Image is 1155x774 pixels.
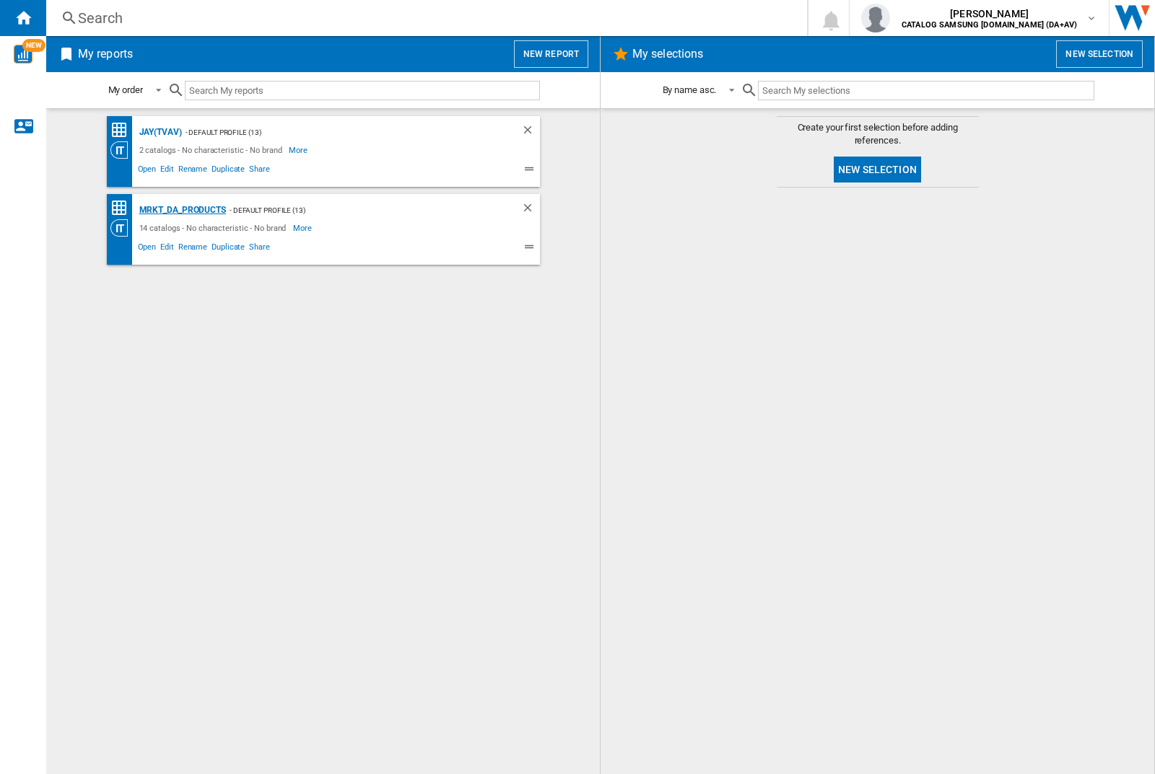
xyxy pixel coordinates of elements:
button: New report [514,40,588,68]
span: Duplicate [209,240,247,258]
span: More [289,141,310,159]
img: profile.jpg [861,4,890,32]
span: Edit [158,240,176,258]
span: Rename [176,162,209,180]
div: My order [108,84,143,95]
div: Delete [521,123,540,141]
span: Create your first selection before adding references. [777,121,979,147]
div: Price Matrix [110,199,136,217]
div: Category View [110,219,136,237]
span: Share [247,240,272,258]
input: Search My reports [185,81,540,100]
img: wise-card.svg [14,45,32,63]
div: Search [78,8,770,28]
span: [PERSON_NAME] [902,6,1077,21]
button: New selection [1056,40,1143,68]
div: Delete [521,201,540,219]
button: New selection [834,157,921,182]
div: By name asc. [663,84,717,95]
div: - Default profile (13) [182,123,492,141]
input: Search My selections [758,81,1094,100]
div: 2 catalogs - No characteristic - No brand [136,141,289,159]
div: Category View [110,141,136,159]
div: Price Matrix [110,121,136,139]
h2: My selections [629,40,706,68]
div: JAY(TVAV) [136,123,182,141]
div: MRKT_DA_PRODUCTS [136,201,226,219]
b: CATALOG SAMSUNG [DOMAIN_NAME] (DA+AV) [902,20,1077,30]
span: Rename [176,240,209,258]
img: alerts-logo.svg [14,81,32,98]
span: Duplicate [209,162,247,180]
div: - Default profile (13) [226,201,492,219]
span: Open [136,240,159,258]
span: Share [247,162,272,180]
h2: My reports [75,40,136,68]
span: Open [136,162,159,180]
span: NEW [22,39,45,52]
span: More [293,219,314,237]
div: 14 catalogs - No characteristic - No brand [136,219,294,237]
span: Edit [158,162,176,180]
